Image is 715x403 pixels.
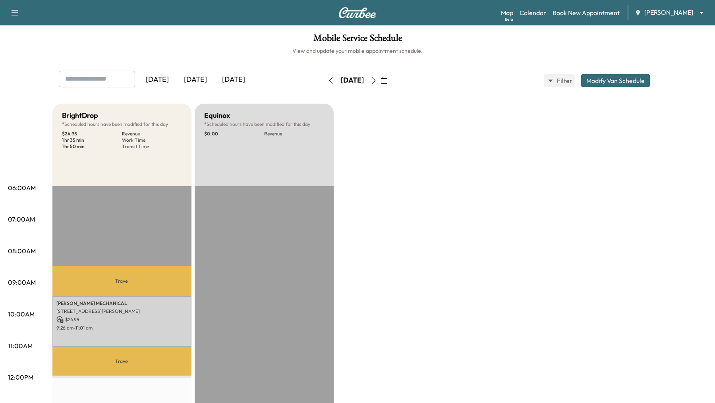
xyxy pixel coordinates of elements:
[56,308,187,314] p: [STREET_ADDRESS][PERSON_NAME]
[62,137,122,143] p: 1 hr 35 min
[122,131,182,137] p: Revenue
[338,7,377,18] img: Curbee Logo
[581,74,650,87] button: Modify Van Schedule
[52,347,191,376] p: Travel
[62,121,182,127] p: Scheduled hours have been modified for this day
[176,71,214,89] div: [DATE]
[56,316,187,323] p: $ 24.95
[8,33,707,47] h1: Mobile Service Schedule
[62,143,122,150] p: 1 hr 50 min
[204,110,230,121] h5: Equinox
[644,8,693,17] span: [PERSON_NAME]
[122,143,182,150] p: Transit Time
[501,8,513,17] a: MapBeta
[138,71,176,89] div: [DATE]
[62,110,98,121] h5: BrightDrop
[8,246,36,256] p: 08:00AM
[204,121,324,127] p: Scheduled hours have been modified for this day
[8,341,33,351] p: 11:00AM
[8,183,36,193] p: 06:00AM
[8,47,707,55] h6: View and update your mobile appointment schedule.
[8,278,36,287] p: 09:00AM
[52,266,191,296] p: Travel
[204,131,264,137] p: $ 0.00
[56,300,187,307] p: [PERSON_NAME] MECHANICAL
[8,372,33,382] p: 12:00PM
[62,131,122,137] p: $ 24.95
[8,309,35,319] p: 10:00AM
[553,8,620,17] a: Book New Appointment
[341,75,364,85] div: [DATE]
[544,74,575,87] button: Filter
[520,8,546,17] a: Calendar
[122,137,182,143] p: Work Time
[8,214,35,224] p: 07:00AM
[214,71,253,89] div: [DATE]
[264,131,324,137] p: Revenue
[505,16,513,22] div: Beta
[557,76,571,85] span: Filter
[56,325,187,331] p: 9:26 am - 11:01 am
